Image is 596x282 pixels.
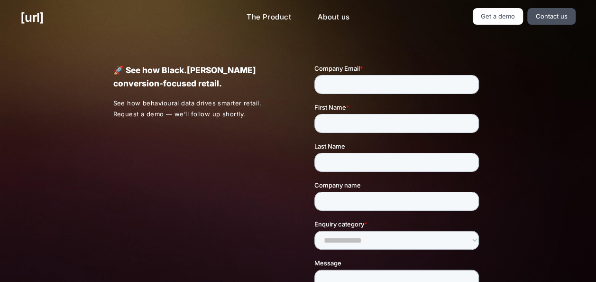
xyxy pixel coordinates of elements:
a: About us [310,8,357,27]
a: Get a demo [473,8,523,25]
a: The Product [239,8,299,27]
p: 🚀 See how Black.[PERSON_NAME] conversion-focused retail. [113,64,281,90]
p: See how behavioural data drives smarter retail. Request a demo — we’ll follow up shortly. [113,98,282,120]
a: Contact us [527,8,576,25]
a: [URL] [20,8,44,27]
